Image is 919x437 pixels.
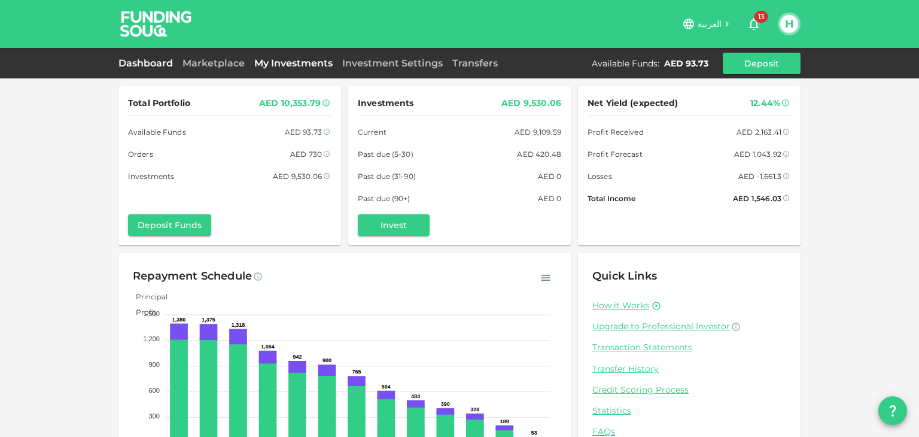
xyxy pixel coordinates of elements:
[664,57,708,69] div: AED 93.73
[128,148,153,160] span: Orders
[127,308,156,317] span: Profit
[780,15,798,33] button: H
[273,170,322,183] div: AED 9,530.06
[738,170,781,183] div: AED -1,661.3
[538,170,561,183] div: AED 0
[733,192,781,205] div: AED 1,546.03
[750,96,780,111] div: 12.44%
[592,321,730,332] span: Upgrade to Professional Investor
[592,342,786,353] a: Transaction Statements
[249,57,337,69] a: My Investments
[538,192,561,205] div: AED 0
[515,126,561,138] div: AED 9,109.59
[128,214,211,236] button: Deposit Funds
[737,126,781,138] div: AED 2,163.41
[588,96,678,111] span: Net Yield (expected)
[588,192,635,205] span: Total Income
[592,321,786,332] a: Upgrade to Professional Investor
[754,11,768,23] span: 13
[358,148,413,160] span: Past due (5-30)
[128,96,190,111] span: Total Portfolio
[128,170,174,183] span: Investments
[148,387,159,394] tspan: 600
[358,96,413,111] span: Investments
[742,12,766,36] button: 13
[592,300,649,311] a: How it Works
[127,292,168,301] span: Principal
[592,363,786,375] a: Transfer History
[734,148,781,160] div: AED 1,043.92
[358,214,430,236] button: Invest
[358,170,416,183] span: Past due (31-90)
[588,126,644,138] span: Profit Received
[358,192,410,205] span: Past due (90+)
[588,170,612,183] span: Losses
[148,412,159,420] tspan: 300
[517,148,561,160] div: AED 420.48
[178,57,249,69] a: Marketplace
[358,126,387,138] span: Current
[723,53,801,74] button: Deposit
[143,310,160,317] tspan: 1,500
[592,57,659,69] div: Available Funds :
[592,269,657,283] span: Quick Links
[118,57,178,69] a: Dashboard
[698,19,722,29] span: العربية
[337,57,448,69] a: Investment Settings
[143,335,160,342] tspan: 1,200
[133,267,252,286] div: Repayment Schedule
[259,96,321,111] div: AED 10,353.79
[878,396,907,425] button: question
[290,148,322,160] div: AED 730
[448,57,503,69] a: Transfers
[285,126,322,138] div: AED 93.73
[501,96,561,111] div: AED 9,530.06
[148,361,159,368] tspan: 900
[128,126,186,138] span: Available Funds
[588,148,643,160] span: Profit Forecast
[592,405,786,417] a: Statistics
[592,384,786,396] a: Credit Scoring Process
